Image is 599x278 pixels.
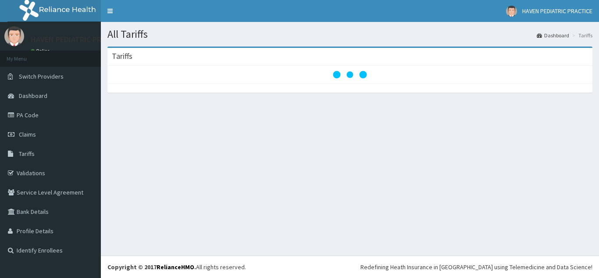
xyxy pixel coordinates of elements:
[107,29,592,40] h1: All Tariffs
[19,92,47,100] span: Dashboard
[4,26,24,46] img: User Image
[522,7,592,15] span: HAVEN PEDIATRIC PRACTICE
[101,256,599,278] footer: All rights reserved.
[19,150,35,158] span: Tariffs
[19,72,64,80] span: Switch Providers
[570,32,592,39] li: Tariffs
[107,263,196,271] strong: Copyright © 2017 .
[332,57,367,92] svg: audio-loading
[31,48,52,54] a: Online
[31,36,125,43] p: HAVEN PEDIATRIC PRACTICE
[537,32,569,39] a: Dashboard
[157,263,194,271] a: RelianceHMO
[360,263,592,271] div: Redefining Heath Insurance in [GEOGRAPHIC_DATA] using Telemedicine and Data Science!
[19,130,36,138] span: Claims
[112,52,132,60] h3: Tariffs
[506,6,517,17] img: User Image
